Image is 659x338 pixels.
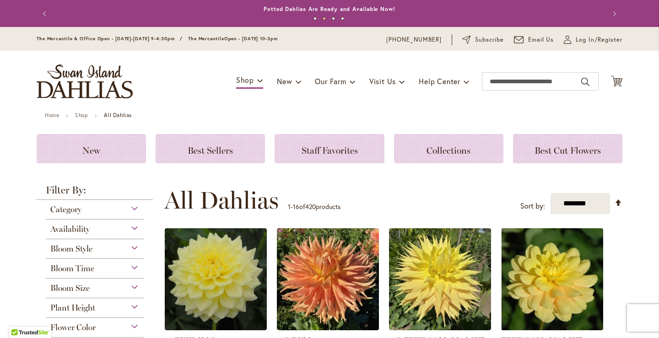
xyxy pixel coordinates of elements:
[37,36,224,42] span: The Mercantile & Office Open - [DATE]-[DATE] 9-4:30pm / The Mercantile
[156,134,265,163] a: Best Sellers
[389,228,491,330] img: AC Jeri
[104,112,132,118] strong: All Dahlias
[75,112,88,118] a: Shop
[604,5,622,23] button: Next
[535,145,601,156] span: Best Cut Flowers
[50,283,90,293] span: Bloom Size
[475,35,504,44] span: Subscribe
[264,5,395,12] a: Potted Dahlias Are Ready and Available Now!
[37,134,146,163] a: New
[501,323,603,332] a: AHOY MATEY
[165,228,267,330] img: A-Peeling
[45,112,59,118] a: Home
[288,199,340,214] p: - of products
[305,202,316,211] span: 420
[277,323,379,332] a: AC BEN
[427,145,470,156] span: Collections
[165,323,267,332] a: A-Peeling
[293,202,299,211] span: 16
[275,134,384,163] a: Staff Favorites
[50,303,95,313] span: Plant Height
[528,35,554,44] span: Email Us
[315,76,346,86] span: Our Farm
[164,187,279,214] span: All Dahlias
[188,145,233,156] span: Best Sellers
[332,17,335,20] button: 3 of 4
[7,306,32,331] iframe: Launch Accessibility Center
[236,75,254,85] span: Shop
[419,76,460,86] span: Help Center
[369,76,396,86] span: Visit Us
[323,17,326,20] button: 2 of 4
[513,134,622,163] a: Best Cut Flowers
[389,323,491,332] a: AC Jeri
[576,35,622,44] span: Log In/Register
[564,35,622,44] a: Log In/Register
[50,322,96,333] span: Flower Color
[386,35,442,44] a: [PHONE_NUMBER]
[341,17,344,20] button: 4 of 4
[514,35,554,44] a: Email Us
[277,76,292,86] span: New
[50,204,81,215] span: Category
[50,244,92,254] span: Bloom Style
[302,145,358,156] span: Staff Favorites
[82,145,100,156] span: New
[277,228,379,330] img: AC BEN
[288,202,291,211] span: 1
[520,198,545,215] label: Sort by:
[394,134,503,163] a: Collections
[50,263,94,274] span: Bloom Time
[462,35,504,44] a: Subscribe
[501,228,603,330] img: AHOY MATEY
[37,5,55,23] button: Previous
[50,224,90,234] span: Availability
[37,64,133,98] a: store logo
[313,17,317,20] button: 1 of 4
[224,36,278,42] span: Open - [DATE] 10-3pm
[37,185,153,200] strong: Filter By:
